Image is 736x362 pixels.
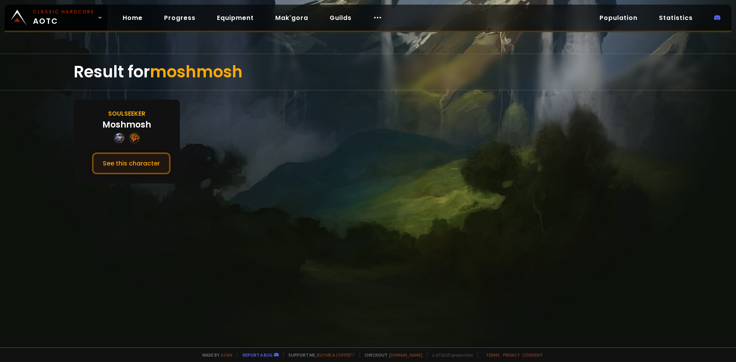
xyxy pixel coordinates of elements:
a: Population [593,10,644,26]
a: Buy me a coffee [317,352,355,358]
a: [DOMAIN_NAME] [389,352,422,358]
a: Terms [486,352,500,358]
a: Classic HardcoreAOTC [5,5,107,31]
a: Guilds [324,10,358,26]
a: a fan [221,352,232,358]
span: v. d752d5 - production [427,352,473,358]
span: Made by [198,352,232,358]
span: moshmosh [150,61,243,83]
span: Support me, [283,352,355,358]
a: Consent [522,352,543,358]
small: Classic Hardcore [33,8,94,15]
span: AOTC [33,8,94,27]
button: See this character [92,152,171,174]
div: Result for [74,54,662,90]
a: Report a bug [243,352,273,358]
a: Progress [158,10,202,26]
a: Privacy [503,352,519,358]
span: Checkout [360,352,422,358]
a: Equipment [211,10,260,26]
a: Statistics [653,10,699,26]
div: Soulseeker [108,109,145,118]
a: Home [117,10,149,26]
div: Moshmosh [102,118,151,131]
a: Mak'gora [269,10,314,26]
